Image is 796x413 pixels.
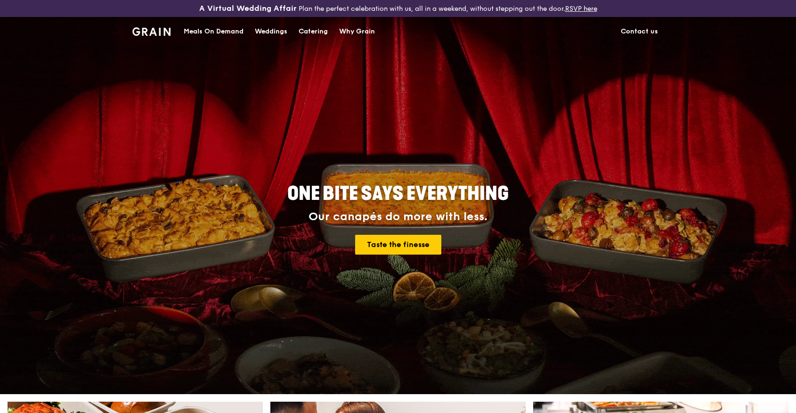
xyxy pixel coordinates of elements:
[355,235,441,255] a: Taste the finesse
[199,4,297,13] h3: A Virtual Wedding Affair
[287,182,509,205] span: ONE BITE SAYS EVERYTHING
[615,17,664,46] a: Contact us
[228,210,568,223] div: Our canapés do more with less.
[339,17,375,46] div: Why Grain
[184,17,244,46] div: Meals On Demand
[255,17,287,46] div: Weddings
[132,17,171,45] a: GrainGrain
[565,5,597,13] a: RSVP here
[333,17,381,46] a: Why Grain
[299,17,328,46] div: Catering
[132,27,171,36] img: Grain
[293,17,333,46] a: Catering
[133,4,664,13] div: Plan the perfect celebration with us, all in a weekend, without stepping out the door.
[249,17,293,46] a: Weddings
